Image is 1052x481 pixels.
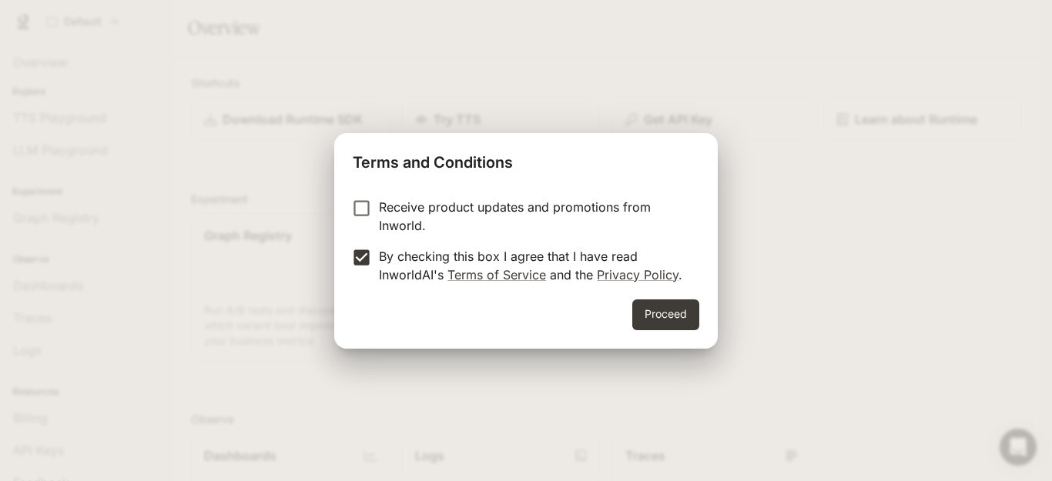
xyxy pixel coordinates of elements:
h2: Terms and Conditions [334,133,718,185]
p: Receive product updates and promotions from Inworld. [379,198,687,235]
p: By checking this box I agree that I have read InworldAI's and the . [379,247,687,284]
a: Privacy Policy [597,267,678,282]
button: Proceed [632,299,699,330]
a: Terms of Service [447,267,546,282]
